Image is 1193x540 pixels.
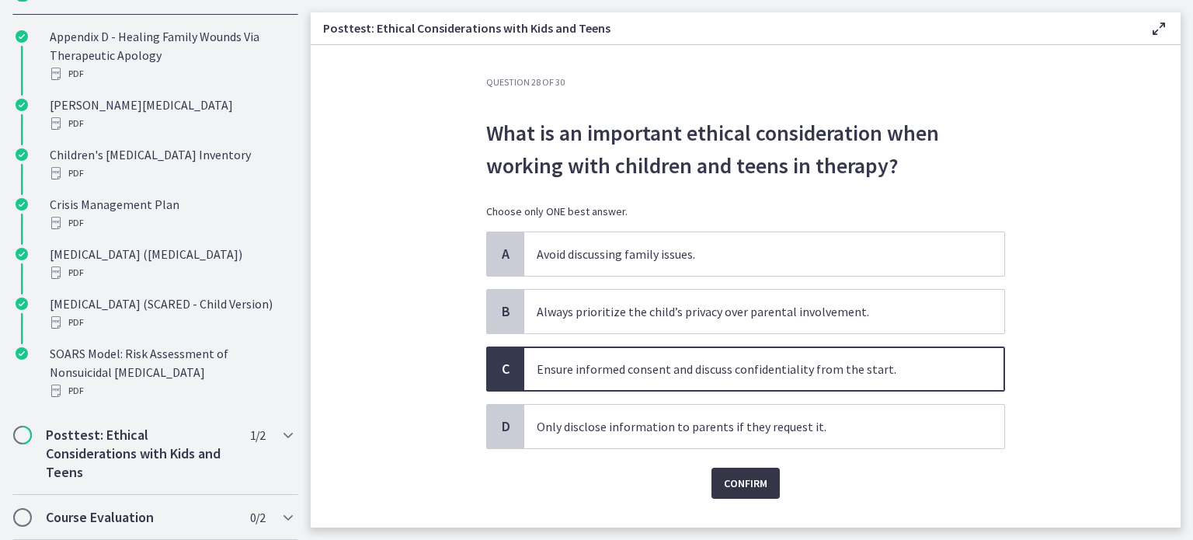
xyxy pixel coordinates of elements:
div: PDF [50,313,292,332]
span: C [496,360,515,378]
div: PDF [50,263,292,282]
div: [MEDICAL_DATA] ([MEDICAL_DATA]) [50,245,292,282]
i: Completed [16,298,28,310]
p: Choose only ONE best answer. [486,204,1005,219]
div: Children's [MEDICAL_DATA] Inventory [50,145,292,183]
button: Confirm [711,468,780,499]
p: What is an important ethical consideration when working with children and teens in therapy? [486,117,1005,182]
div: PDF [50,381,292,400]
span: Confirm [724,474,767,493]
h2: Course Evaluation [46,508,235,527]
i: Completed [16,148,28,161]
div: [MEDICAL_DATA] (SCARED - Child Version) [50,294,292,332]
i: Completed [16,198,28,211]
i: Completed [16,30,28,43]
div: PDF [50,114,292,133]
i: Completed [16,248,28,260]
p: Always prioritize the child’s privacy over parental involvement. [537,302,961,321]
span: A [496,245,515,263]
h3: Question 28 of 30 [486,76,1005,89]
i: Completed [16,99,28,111]
div: Crisis Management Plan [50,195,292,232]
div: PDF [50,164,292,183]
span: B [496,302,515,321]
p: Ensure informed consent and discuss confidentiality from the start. [537,360,961,378]
h2: Posttest: Ethical Considerations with Kids and Teens [46,426,235,482]
span: D [496,417,515,436]
div: [PERSON_NAME][MEDICAL_DATA] [50,96,292,133]
p: Only disclose information to parents if they request it. [537,417,961,436]
span: 0 / 2 [250,508,265,527]
span: 1 / 2 [250,426,265,444]
i: Completed [16,347,28,360]
div: PDF [50,64,292,83]
p: Avoid discussing family issues. [537,245,961,263]
div: Appendix D - Healing Family Wounds Via Therapeutic Apology [50,27,292,83]
h3: Posttest: Ethical Considerations with Kids and Teens [323,19,1125,37]
div: SOARS Model: Risk Assessment of Nonsuicidal [MEDICAL_DATA] [50,344,292,400]
div: PDF [50,214,292,232]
